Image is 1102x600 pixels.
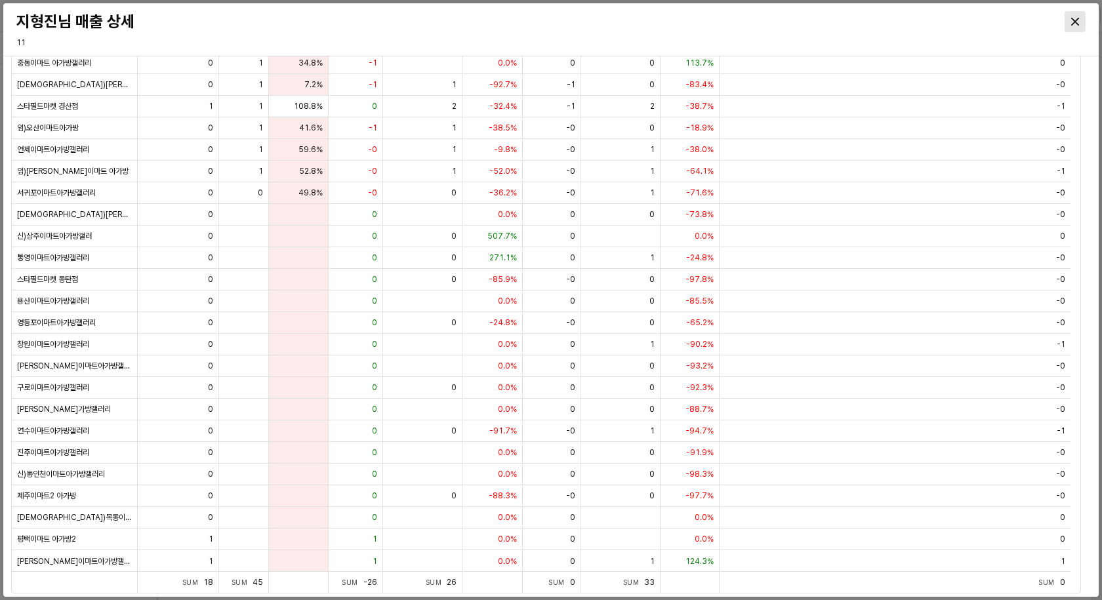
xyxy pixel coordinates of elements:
[685,144,714,155] span: -38.0%
[203,578,213,587] span: 18
[498,361,517,371] span: 0.0%
[16,12,816,31] h3: 지형진님 매출 상세
[373,534,377,544] span: 1
[489,188,517,198] span: -36.2%
[372,296,377,306] span: 0
[686,382,714,393] span: -92.3%
[253,578,263,587] span: 45
[685,404,714,414] span: -88.7%
[1056,209,1065,220] span: -0
[451,317,457,328] span: 0
[372,426,377,436] span: 0
[570,578,575,587] span: 0
[369,123,377,133] span: -1
[686,188,714,198] span: -71.6%
[498,296,517,306] span: 0.0%
[451,252,457,263] span: 0
[1056,188,1065,198] span: -0
[650,144,655,155] span: 1
[686,317,714,328] span: -65.2%
[1056,490,1065,501] span: -0
[372,274,377,285] span: 0
[208,231,213,241] span: 0
[498,382,517,393] span: 0.0%
[1056,404,1065,414] span: -0
[685,79,714,90] span: -83.4%
[208,382,213,393] span: 0
[208,361,213,371] span: 0
[649,209,655,220] span: 0
[452,79,457,90] span: 1
[567,79,575,90] span: -1
[208,79,213,90] span: 0
[299,123,323,133] span: 41.6%
[1060,231,1065,241] span: 0
[451,426,457,436] span: 0
[570,339,575,350] span: 0
[649,447,655,458] span: 0
[17,188,96,198] span: 서귀포이마트아가방갤러리
[17,231,92,241] span: 신)상주이마트아가방갤러
[298,58,323,68] span: 34.8%
[208,404,213,414] span: 0
[1056,274,1065,285] span: -0
[686,123,714,133] span: -18.9%
[685,274,714,285] span: -97.8%
[685,101,714,111] span: -38.7%
[570,556,575,567] span: 0
[208,166,213,176] span: 0
[258,188,263,198] span: 0
[498,404,517,414] span: 0.0%
[258,166,263,176] span: 1
[1057,166,1065,176] span: -1
[498,469,517,479] span: 0.0%
[498,58,517,68] span: 0.0%
[208,426,213,436] span: 0
[17,490,76,501] span: 제주이마트2 아가방
[649,317,655,328] span: 0
[1056,252,1065,263] span: -0
[208,512,213,523] span: 0
[426,578,447,586] span: Sum
[548,578,570,586] span: Sum
[498,447,517,458] span: 0.0%
[686,339,714,350] span: -90.2%
[650,101,655,111] span: 2
[685,209,714,220] span: -73.8%
[208,447,213,458] span: 0
[373,556,377,567] span: 1
[649,382,655,393] span: 0
[489,166,517,176] span: -52.0%
[644,578,655,587] span: 33
[1057,339,1065,350] span: -1
[570,252,575,263] span: 0
[685,58,714,68] span: 113.7%
[208,58,213,68] span: 0
[208,123,213,133] span: 0
[17,144,89,155] span: 연제이마트아가방갤러리
[258,58,263,68] span: 1
[208,490,213,501] span: 0
[208,274,213,285] span: 0
[649,490,655,501] span: 0
[17,79,132,90] span: [DEMOGRAPHIC_DATA])[PERSON_NAME] 아가방
[570,296,575,306] span: 0
[17,404,111,414] span: [PERSON_NAME]가방갤러리
[372,231,377,241] span: 0
[1056,447,1065,458] span: -0
[649,274,655,285] span: 0
[372,447,377,458] span: 0
[299,166,323,176] span: 52.8%
[451,382,457,393] span: 0
[363,578,377,587] span: -26
[494,144,517,155] span: -9.8%
[209,534,213,544] span: 1
[258,144,263,155] span: 1
[368,166,377,176] span: -0
[570,447,575,458] span: 0
[372,404,377,414] span: 0
[566,490,575,501] span: -0
[566,166,575,176] span: -0
[566,144,575,155] span: -0
[1056,123,1065,133] span: -0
